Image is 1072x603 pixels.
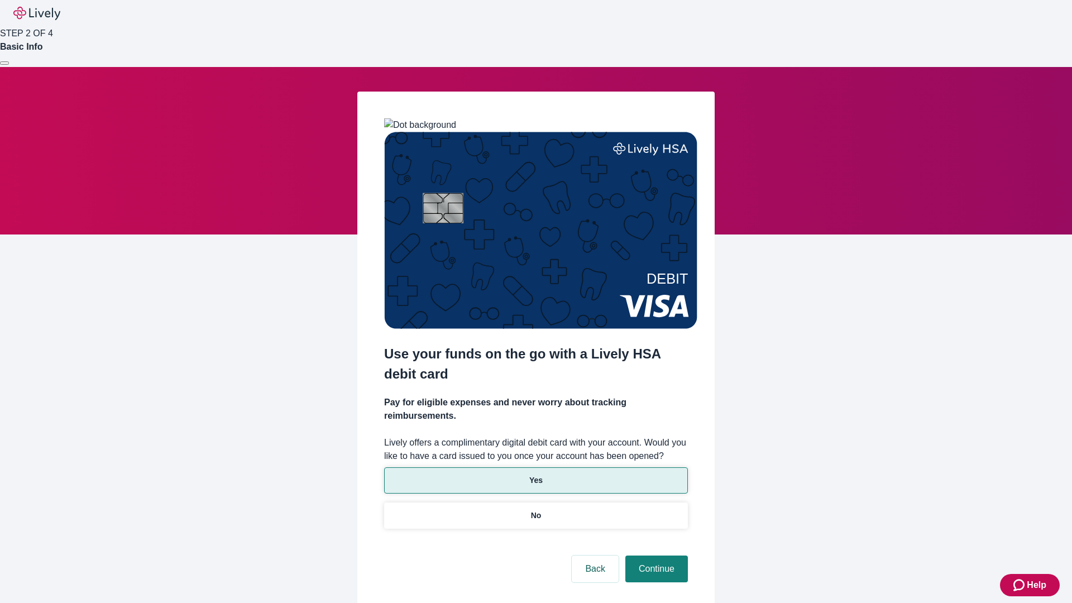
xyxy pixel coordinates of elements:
[572,556,619,582] button: Back
[625,556,688,582] button: Continue
[1013,578,1027,592] svg: Zendesk support icon
[384,132,697,329] img: Debit card
[384,396,688,423] h4: Pay for eligible expenses and never worry about tracking reimbursements.
[384,436,688,463] label: Lively offers a complimentary digital debit card with your account. Would you like to have a card...
[384,467,688,494] button: Yes
[384,118,456,132] img: Dot background
[384,502,688,529] button: No
[13,7,60,20] img: Lively
[1027,578,1046,592] span: Help
[1000,574,1060,596] button: Zendesk support iconHelp
[529,475,543,486] p: Yes
[531,510,542,521] p: No
[384,344,688,384] h2: Use your funds on the go with a Lively HSA debit card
